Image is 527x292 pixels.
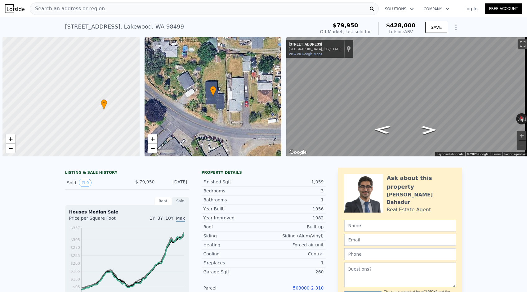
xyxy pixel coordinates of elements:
path: Go East, Avondale Rd SW [414,124,444,136]
span: $428,000 [386,22,416,29]
input: Name [344,220,456,231]
div: Finished Sqft [203,179,264,185]
div: 260 [264,269,324,275]
div: 1982 [264,215,324,221]
a: Show location on map [346,46,351,52]
div: [STREET_ADDRESS] [289,42,342,47]
div: [DATE] [160,179,187,187]
div: [STREET_ADDRESS] , Lakewood , WA 98499 [65,22,184,31]
div: Parcel [203,285,264,291]
div: Siding (Alum/Vinyl) [264,233,324,239]
span: 1Y [150,216,155,221]
div: Forced air unit [264,242,324,248]
button: Rotate counterclockwise [516,113,520,124]
a: Zoom out [148,144,157,153]
div: Houses Median Sale [69,209,185,215]
div: Bedrooms [203,188,264,194]
div: Siding [203,233,264,239]
a: Open this area in Google Maps (opens a new window) [288,148,308,156]
span: • [210,87,216,92]
tspan: $200 [70,261,80,266]
button: Show Options [450,21,462,34]
div: 1 [264,260,324,266]
div: Price per Square Foot [69,215,127,225]
div: Sale [172,197,189,205]
div: Property details [202,170,326,175]
button: Solutions [380,3,419,15]
div: Built-up [264,224,324,230]
button: Zoom in [517,131,526,140]
a: 503000-2-310 [293,285,324,290]
path: Go Northwest, Avondale Rd SW [367,124,398,136]
a: View on Google Maps [289,52,322,56]
button: Reset the view [518,113,526,125]
span: + [150,135,154,143]
button: Company [419,3,454,15]
div: Heating [203,242,264,248]
button: SAVE [425,22,447,33]
input: Phone [344,248,456,260]
div: Fireplaces [203,260,264,266]
tspan: $270 [70,245,80,250]
span: Search an address or region [30,5,105,12]
span: − [150,144,154,152]
input: Email [344,234,456,246]
div: Rent [154,197,172,205]
button: Keyboard shortcuts [437,152,463,156]
div: Lotside ARV [386,29,416,35]
button: View historical data [79,179,92,187]
a: Zoom in [148,134,157,144]
span: Max [176,216,185,222]
div: Year Improved [203,215,264,221]
div: Sold [67,179,122,187]
tspan: $130 [70,277,80,281]
span: $79,950 [333,22,358,29]
div: 1,059 [264,179,324,185]
tspan: $305 [70,238,80,242]
div: Cooling [203,251,264,257]
span: • [101,100,107,106]
tspan: $165 [70,269,80,273]
div: Year Built [203,206,264,212]
span: 10Y [165,216,173,221]
tspan: $235 [70,254,80,258]
div: Roof [203,224,264,230]
div: 1 [264,197,324,203]
button: Zoom out [517,141,526,150]
span: 3Y [158,216,163,221]
div: Real Estate Agent [387,206,431,213]
div: • [101,99,107,110]
img: Google [288,148,308,156]
span: − [9,144,13,152]
span: $ 79,950 [135,179,154,184]
a: Free Account [485,3,522,14]
div: Garage Sqft [203,269,264,275]
div: Bathrooms [203,197,264,203]
span: + [9,135,13,143]
div: • [210,86,216,97]
span: © 2025 Google [467,152,488,156]
div: Off Market, last sold for [320,29,371,35]
a: Zoom out [6,144,15,153]
a: Log In [457,6,485,12]
a: Terms (opens in new tab) [492,152,501,156]
a: Zoom in [6,134,15,144]
img: Lotside [5,4,25,13]
div: Central [264,251,324,257]
div: LISTING & SALE HISTORY [65,170,189,176]
div: [PERSON_NAME] Bahadur [387,191,456,206]
div: 3 [264,188,324,194]
div: Ask about this property [387,174,456,191]
tspan: $357 [70,226,80,230]
div: 1956 [264,206,324,212]
div: [GEOGRAPHIC_DATA], [US_STATE] [289,47,342,51]
tspan: $95 [73,285,80,289]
